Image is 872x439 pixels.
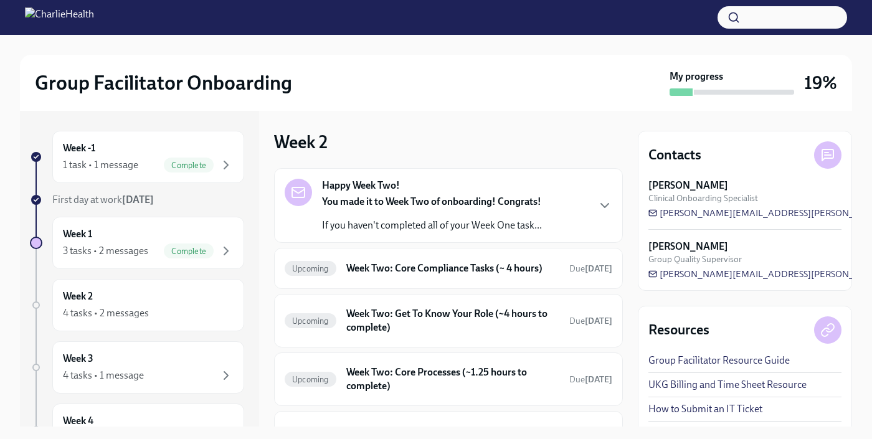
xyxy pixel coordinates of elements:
[648,179,728,192] strong: [PERSON_NAME]
[648,378,807,392] a: UKG Billing and Time Sheet Resource
[322,196,541,207] strong: You made it to Week Two of onboarding! Congrats!
[648,240,728,253] strong: [PERSON_NAME]
[30,217,244,269] a: Week 13 tasks • 2 messagesComplete
[164,247,214,256] span: Complete
[63,227,92,241] h6: Week 1
[285,363,612,395] a: UpcomingWeek Two: Core Processes (~1.25 hours to complete)Due[DATE]
[30,341,244,394] a: Week 34 tasks • 1 message
[648,321,709,339] h4: Resources
[63,158,138,172] div: 1 task • 1 message
[585,316,612,326] strong: [DATE]
[804,72,837,94] h3: 19%
[569,374,612,385] span: October 6th, 2025 10:00
[164,161,214,170] span: Complete
[274,131,328,153] h3: Week 2
[569,316,612,326] span: Due
[285,304,612,337] a: UpcomingWeek Two: Get To Know Your Role (~4 hours to complete)Due[DATE]
[63,306,149,320] div: 4 tasks • 2 messages
[648,354,790,367] a: Group Facilitator Resource Guide
[35,70,292,95] h2: Group Facilitator Onboarding
[122,194,154,205] strong: [DATE]
[52,194,154,205] span: First day at work
[346,366,559,393] h6: Week Two: Core Processes (~1.25 hours to complete)
[30,279,244,331] a: Week 24 tasks • 2 messages
[63,290,93,303] h6: Week 2
[670,70,723,83] strong: My progress
[30,131,244,183] a: Week -11 task • 1 messageComplete
[63,414,93,428] h6: Week 4
[585,263,612,274] strong: [DATE]
[346,307,559,334] h6: Week Two: Get To Know Your Role (~4 hours to complete)
[569,263,612,275] span: October 6th, 2025 10:00
[569,374,612,385] span: Due
[25,7,94,27] img: CharlieHealth
[285,316,336,326] span: Upcoming
[63,141,95,155] h6: Week -1
[648,192,758,204] span: Clinical Onboarding Specialist
[648,402,762,416] a: How to Submit an IT Ticket
[63,352,93,366] h6: Week 3
[285,264,336,273] span: Upcoming
[322,179,400,192] strong: Happy Week Two!
[63,244,148,258] div: 3 tasks • 2 messages
[569,315,612,327] span: October 6th, 2025 10:00
[285,258,612,278] a: UpcomingWeek Two: Core Compliance Tasks (~ 4 hours)Due[DATE]
[30,193,244,207] a: First day at work[DATE]
[648,253,742,265] span: Group Quality Supervisor
[322,219,542,232] p: If you haven't completed all of your Week One task...
[285,375,336,384] span: Upcoming
[346,262,559,275] h6: Week Two: Core Compliance Tasks (~ 4 hours)
[63,369,144,382] div: 4 tasks • 1 message
[569,263,612,274] span: Due
[648,146,701,164] h4: Contacts
[585,374,612,385] strong: [DATE]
